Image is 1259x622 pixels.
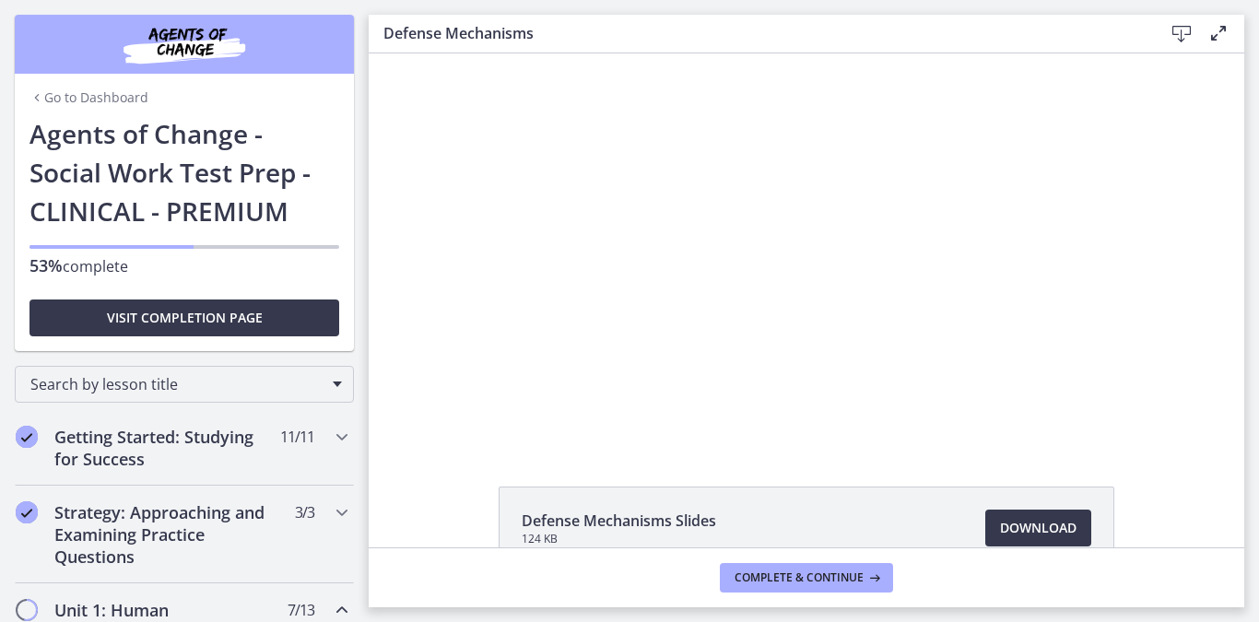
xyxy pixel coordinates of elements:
[29,299,339,336] button: Visit completion page
[16,426,38,448] i: Completed
[383,22,1134,44] h3: Defense Mechanisms
[985,510,1091,546] a: Download
[295,501,314,523] span: 3 / 3
[107,307,263,329] span: Visit completion page
[288,599,314,621] span: 7 / 13
[735,570,864,585] span: Complete & continue
[16,501,38,523] i: Completed
[29,88,148,107] a: Go to Dashboard
[30,374,324,394] span: Search by lesson title
[54,501,279,568] h2: Strategy: Approaching and Examining Practice Questions
[15,366,354,403] div: Search by lesson title
[522,532,716,546] span: 124 KB
[522,510,716,532] span: Defense Mechanisms Slides
[74,22,295,66] img: Agents of Change Social Work Test Prep
[29,254,63,276] span: 53%
[29,254,339,277] p: complete
[29,114,339,230] h1: Agents of Change - Social Work Test Prep - CLINICAL - PREMIUM
[720,563,893,593] button: Complete & continue
[54,426,279,470] h2: Getting Started: Studying for Success
[369,53,1244,444] iframe: Video Lesson
[1000,517,1077,539] span: Download
[280,426,314,448] span: 11 / 11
